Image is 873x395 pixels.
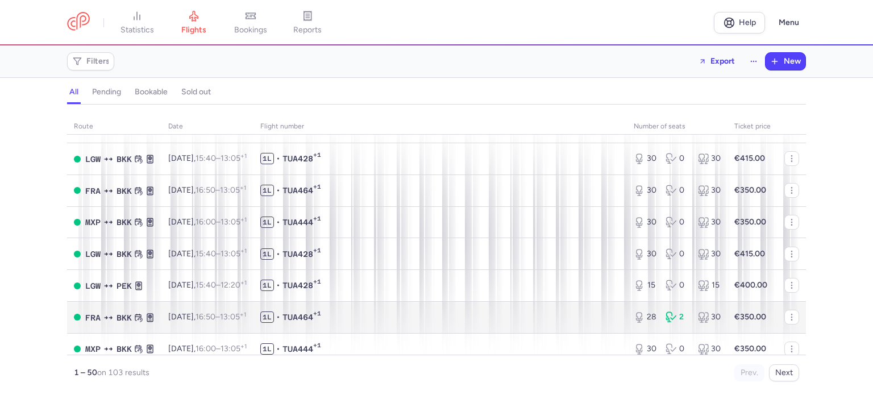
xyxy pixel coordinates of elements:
span: PEK [117,280,132,292]
sup: +1 [240,216,247,223]
span: • [276,248,280,260]
span: BKK [117,248,132,260]
span: LGW [85,280,101,292]
time: 15:40 [196,153,216,163]
span: BKK [117,153,132,165]
th: date [161,118,253,135]
time: 16:50 [196,185,215,195]
sup: +1 [240,279,247,286]
span: [DATE], [168,185,246,195]
span: on 103 results [97,368,149,377]
a: statistics [109,10,165,35]
strong: €350.00 [734,344,766,354]
span: 1L [260,343,274,355]
span: • [276,217,280,228]
span: • [276,185,280,196]
span: – [196,185,246,195]
span: New [784,57,801,66]
strong: 1 – 50 [74,368,97,377]
span: MXP [85,343,101,355]
div: 30 [634,343,656,355]
th: number of seats [627,118,727,135]
span: flights [181,25,206,35]
div: 30 [698,343,721,355]
span: Filters [86,57,110,66]
time: 13:05 [221,153,247,163]
sup: +1 [240,247,247,255]
span: 1L [260,280,274,291]
span: bookings [234,25,267,35]
span: Help [739,18,756,27]
span: 1L [260,248,274,260]
span: BKK [117,343,132,355]
div: 30 [634,217,656,228]
span: 1L [260,185,274,196]
span: FRA [85,185,101,197]
button: Export [691,52,742,70]
div: 15 [634,280,656,291]
strong: €415.00 [734,153,765,163]
strong: €415.00 [734,249,765,259]
span: [DATE], [168,153,247,163]
time: 16:00 [196,344,216,354]
div: 28 [634,311,656,323]
span: • [276,343,280,355]
div: 30 [698,217,721,228]
time: 13:05 [221,344,247,354]
strong: €400.00 [734,280,767,290]
span: – [196,249,247,259]
strong: €350.00 [734,185,766,195]
div: 30 [634,248,656,260]
div: 0 [666,185,688,196]
span: Export [710,57,735,65]
span: TUA428 [282,248,313,260]
span: TUA428 [282,153,313,164]
a: CitizenPlane red outlined logo [67,12,90,33]
strong: €350.00 [734,312,766,322]
span: +1 [313,342,321,353]
span: TUA428 [282,280,313,291]
div: 0 [666,153,688,164]
span: – [196,217,247,227]
span: BKK [117,311,132,324]
span: FRA [85,311,101,324]
button: New [766,53,805,70]
span: • [276,280,280,291]
span: – [196,280,247,290]
span: +1 [313,278,321,289]
button: Menu [772,12,806,34]
h4: bookable [135,87,168,97]
span: +1 [313,247,321,258]
a: reports [279,10,336,35]
span: +1 [313,310,321,321]
sup: +1 [240,343,247,350]
span: [DATE], [168,344,247,354]
th: route [67,118,161,135]
span: TUA464 [282,185,313,196]
span: reports [293,25,322,35]
span: 1L [260,153,274,164]
span: statistics [120,25,154,35]
div: 30 [634,185,656,196]
span: TUA444 [282,217,313,228]
div: 0 [666,343,688,355]
div: 30 [698,185,721,196]
div: 15 [698,280,721,291]
th: Flight number [253,118,627,135]
button: Next [769,364,799,381]
time: 16:00 [196,217,216,227]
span: • [276,153,280,164]
time: 12:20 [221,280,247,290]
span: – [196,153,247,163]
time: 13:05 [220,185,246,195]
span: 1L [260,311,274,323]
div: 30 [698,311,721,323]
span: MXP [85,216,101,228]
span: BKK [117,185,132,197]
span: • [276,311,280,323]
sup: +1 [240,184,246,192]
time: 16:50 [196,312,215,322]
time: 13:05 [220,312,246,322]
button: Prev. [734,364,764,381]
span: +1 [313,151,321,163]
